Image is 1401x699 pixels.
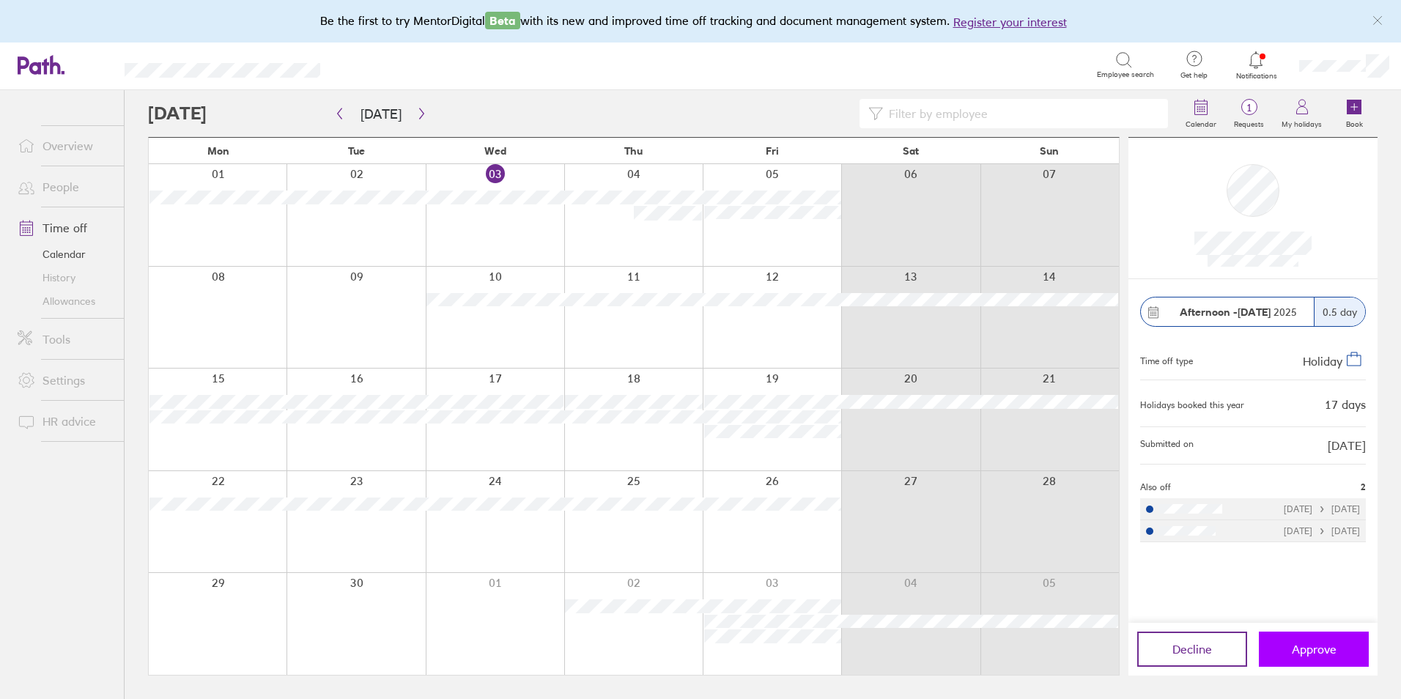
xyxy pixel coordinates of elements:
[1140,400,1244,410] div: Holidays booked this year
[1180,306,1297,318] span: 2025
[1238,306,1271,319] strong: [DATE]
[1331,90,1378,137] a: Book
[624,145,643,157] span: Thu
[1225,90,1273,137] a: 1Requests
[207,145,229,157] span: Mon
[1303,354,1342,369] span: Holiday
[1137,632,1247,667] button: Decline
[1284,526,1360,536] div: [DATE] [DATE]
[1232,50,1280,81] a: Notifications
[1225,102,1273,114] span: 1
[6,366,124,395] a: Settings
[1140,350,1193,368] div: Time off type
[348,145,365,157] span: Tue
[1337,116,1372,129] label: Book
[1170,71,1218,80] span: Get help
[6,213,124,243] a: Time off
[1225,116,1273,129] label: Requests
[1140,439,1194,452] span: Submitted on
[1328,439,1366,452] span: [DATE]
[1040,145,1059,157] span: Sun
[1259,632,1369,667] button: Approve
[1172,643,1212,656] span: Decline
[1292,643,1337,656] span: Approve
[1180,306,1238,319] strong: Afternoon -
[903,145,919,157] span: Sat
[1232,72,1280,81] span: Notifications
[6,325,124,354] a: Tools
[349,102,413,126] button: [DATE]
[766,145,779,157] span: Fri
[485,12,520,29] span: Beta
[360,58,397,71] div: Search
[1273,90,1331,137] a: My holidays
[6,131,124,160] a: Overview
[6,172,124,201] a: People
[484,145,506,157] span: Wed
[1177,90,1225,137] a: Calendar
[1361,482,1366,492] span: 2
[1097,70,1154,79] span: Employee search
[1177,116,1225,129] label: Calendar
[1325,398,1366,411] div: 17 days
[320,12,1082,31] div: Be the first to try MentorDigital with its new and improved time off tracking and document manage...
[6,243,124,266] a: Calendar
[1284,504,1360,514] div: [DATE] [DATE]
[953,13,1067,31] button: Register your interest
[6,407,124,436] a: HR advice
[6,289,124,313] a: Allowances
[1140,482,1171,492] span: Also off
[883,100,1159,127] input: Filter by employee
[6,266,124,289] a: History
[1314,297,1365,326] div: 0.5 day
[1273,116,1331,129] label: My holidays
